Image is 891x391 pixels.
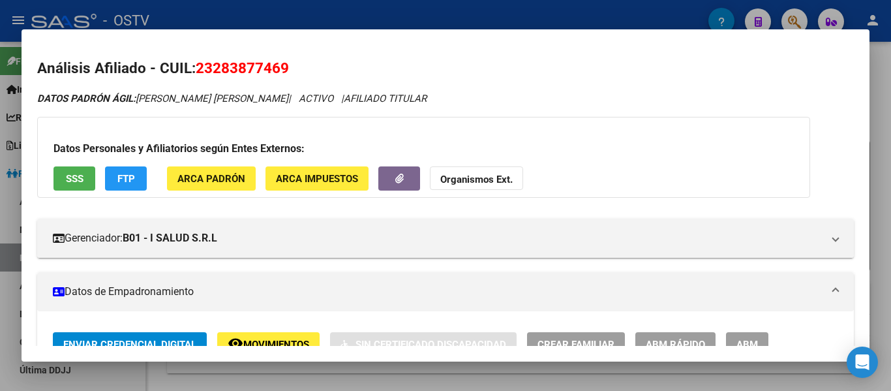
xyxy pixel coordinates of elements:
span: Crear Familiar [537,339,614,351]
mat-panel-title: Gerenciador: [53,230,823,246]
mat-icon: remove_red_eye [228,336,243,351]
strong: Organismos Ext. [440,174,513,185]
span: ARCA Impuestos [276,173,358,185]
span: ARCA Padrón [177,173,245,185]
mat-expansion-panel-header: Datos de Empadronamiento [37,272,854,311]
button: Enviar Credencial Digital [53,332,207,356]
button: ABM Rápido [635,332,716,356]
button: FTP [105,166,147,191]
span: Enviar Credencial Digital [63,339,196,351]
button: Movimientos [217,332,320,356]
strong: DATOS PADRÓN ÁGIL: [37,93,136,104]
h2: Análisis Afiliado - CUIL: [37,57,854,80]
span: Sin Certificado Discapacidad [355,339,506,351]
span: ABM Rápido [646,339,705,351]
span: AFILIADO TITULAR [344,93,427,104]
span: SSS [66,173,83,185]
span: [PERSON_NAME] [PERSON_NAME] [37,93,288,104]
button: Organismos Ext. [430,166,523,191]
mat-panel-title: Datos de Empadronamiento [53,284,823,300]
button: Crear Familiar [527,332,625,356]
mat-expansion-panel-header: Gerenciador:B01 - I SALUD S.R.L [37,219,854,258]
span: ABM [736,339,758,351]
button: ABM [726,332,768,356]
h3: Datos Personales y Afiliatorios según Entes Externos: [53,141,794,157]
span: FTP [117,173,135,185]
strong: B01 - I SALUD S.R.L [123,230,217,246]
span: 23283877469 [196,59,289,76]
button: ARCA Padrón [167,166,256,191]
button: ARCA Impuestos [265,166,369,191]
button: Sin Certificado Discapacidad [330,332,517,356]
span: Movimientos [243,339,309,351]
div: Open Intercom Messenger [847,347,878,378]
button: SSS [53,166,95,191]
i: | ACTIVO | [37,93,427,104]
